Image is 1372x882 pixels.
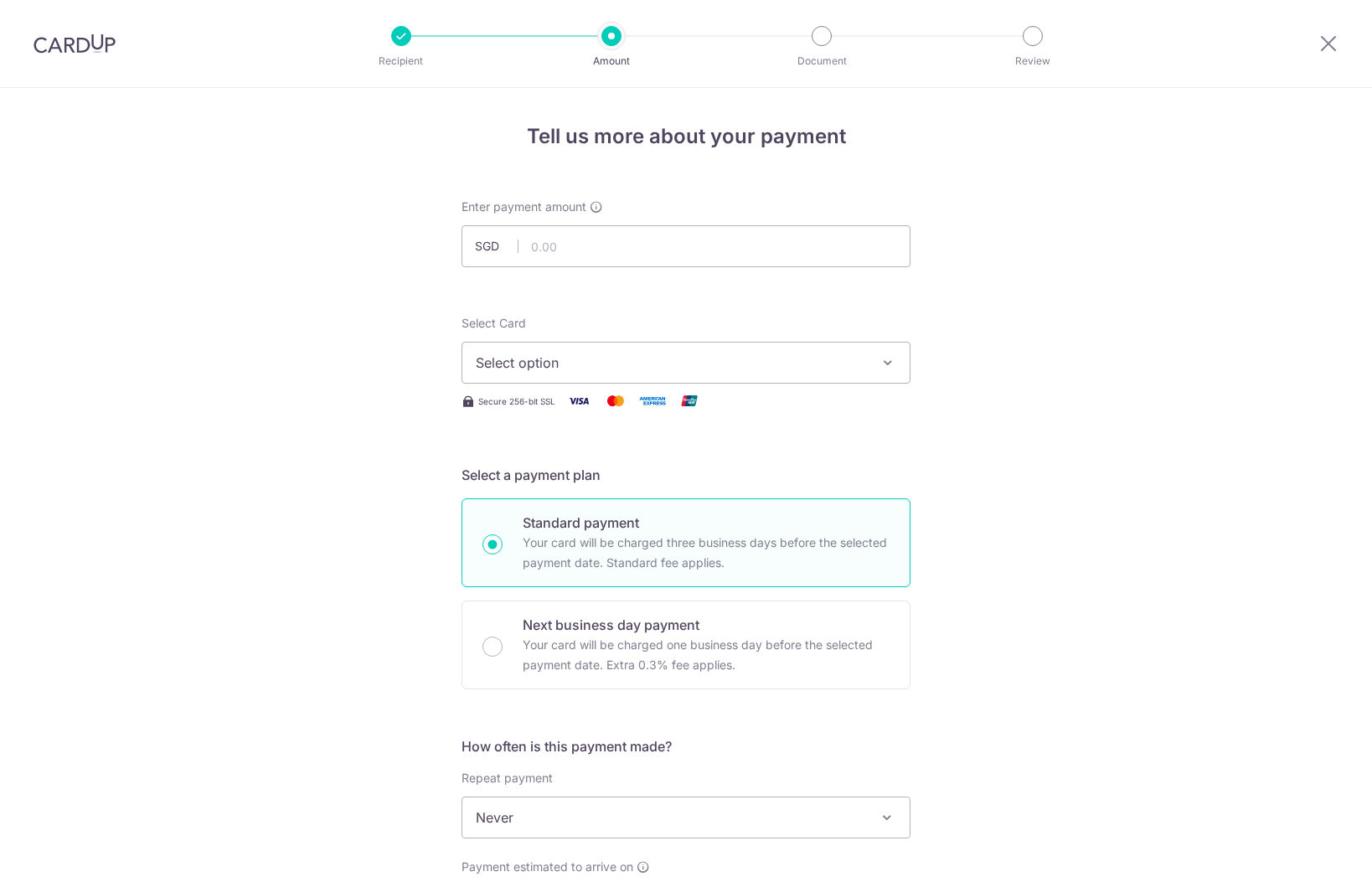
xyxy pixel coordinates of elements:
[478,395,555,408] span: Secure 256-bit SSL
[523,533,890,573] p: Your card will be charged three business days before the selected payment date. Standard fee appl...
[462,797,910,838] span: Never
[599,390,632,411] img: Mastercard
[760,53,884,70] p: Document
[462,770,553,787] label: Repeat payment
[462,797,910,838] span: Never
[462,736,910,756] h5: How often is this payment made?
[523,513,890,533] p: Standard payment
[476,353,866,373] span: Select option
[462,225,910,267] input: 0.00
[636,390,669,411] img: American Express
[673,390,706,411] img: Union Pay
[462,316,526,330] span: translation missing: en.payables.payment_networks.credit_card.summary.labels.select_card
[462,859,633,875] span: Payment estimated to arrive on
[475,238,518,255] span: SGD
[523,615,890,635] p: Next business day payment
[462,199,586,215] span: Enter payment amount
[523,635,890,675] p: Your card will be charged one business day before the selected payment date. Extra 0.3% fee applies.
[971,53,1095,70] p: Review
[462,465,910,485] h5: Select a payment plan
[462,342,910,384] button: Select option
[562,390,596,411] img: Visa
[462,121,910,152] h4: Tell us more about your payment
[549,53,673,70] p: Amount
[34,34,116,54] img: CardUp
[339,53,463,70] p: Recipient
